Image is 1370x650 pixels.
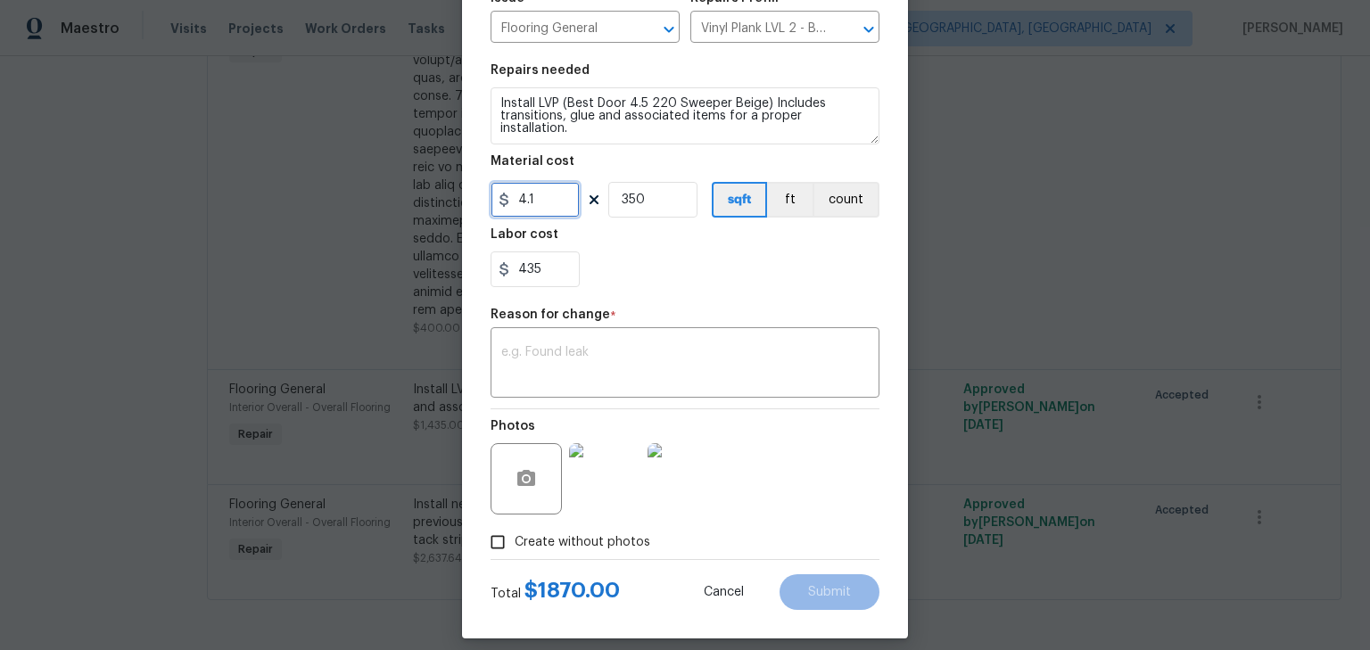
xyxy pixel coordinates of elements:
button: Submit [780,574,879,610]
div: Total [491,581,620,603]
span: Cancel [704,586,744,599]
h5: Repairs needed [491,64,590,77]
h5: Photos [491,420,535,432]
textarea: Install LVP (Best Door 4.5 220 Sweeper Beige) Includes transitions, glue and associated items for... [491,87,879,144]
button: Open [656,17,681,42]
button: ft [767,182,813,218]
h5: Labor cost [491,228,558,241]
h5: Material cost [491,155,574,168]
span: $ 1870.00 [524,580,620,601]
span: Submit [808,586,851,599]
button: sqft [712,182,767,218]
button: Cancel [675,574,772,610]
h5: Reason for change [491,309,610,321]
button: count [813,182,879,218]
button: Open [856,17,881,42]
span: Create without photos [515,533,650,552]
